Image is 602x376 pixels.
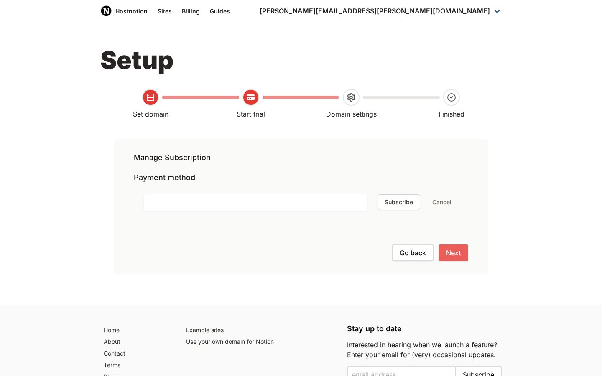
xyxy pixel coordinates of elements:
img: Host Notion logo [100,5,112,17]
h1: Setup [100,42,502,79]
button: Subscribe [378,194,420,210]
h5: Stay up to date [347,325,502,333]
h3: Manage Subscription [134,152,468,163]
div: Domain settings [301,109,401,119]
button: Cancel [426,195,458,210]
a: Home [100,325,173,336]
a: Terms [100,360,173,371]
a: Use your own domain for Notion [183,336,337,348]
button: Go back [392,244,434,261]
button: Next [439,244,468,261]
h3: Payment method [134,173,468,183]
a: Example sites [183,325,337,336]
div: Finished [401,109,502,119]
p: Interested in hearing when we launch a feature? Enter your email for (very) occasional updates. [347,340,502,360]
a: About [100,336,173,348]
a: Contact [100,348,173,360]
div: Start trial [201,109,301,119]
div: Set domain [100,109,201,119]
